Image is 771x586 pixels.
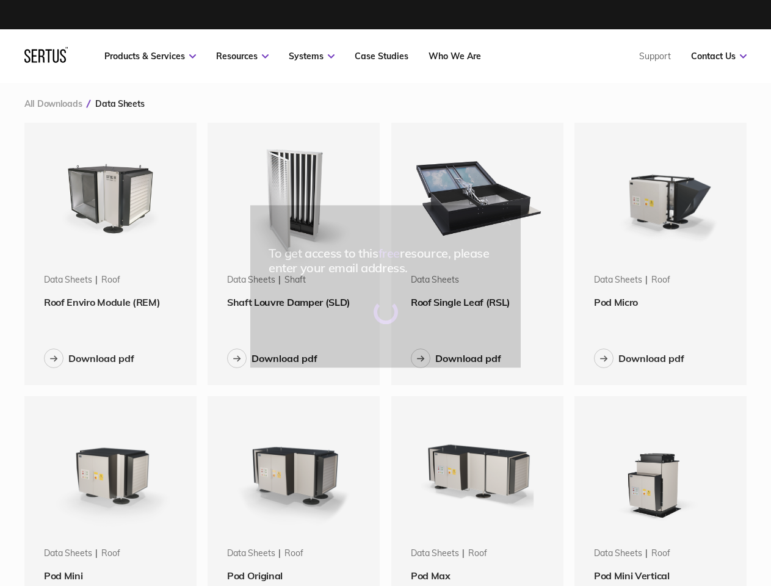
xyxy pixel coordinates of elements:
[429,51,481,62] a: Who We Are
[691,51,747,62] a: Contact Us
[104,51,196,62] a: Products & Services
[355,51,408,62] a: Case Studies
[216,51,269,62] a: Resources
[639,51,671,62] a: Support
[551,444,771,586] iframe: Chat Widget
[378,245,400,261] span: free
[269,246,502,275] div: To get access to this resource, please enter your email address.
[289,51,335,62] a: Systems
